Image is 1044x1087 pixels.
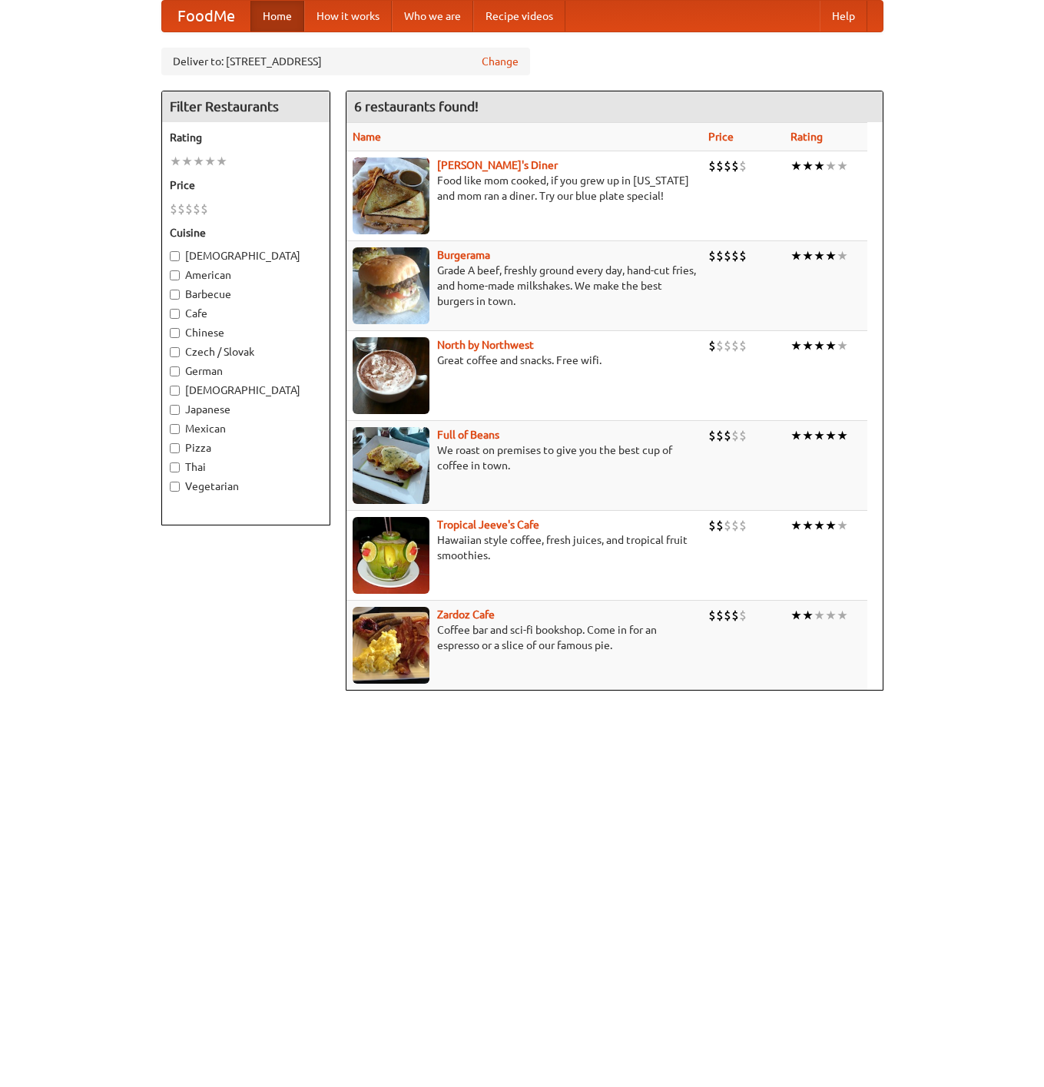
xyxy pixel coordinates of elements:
[802,157,814,174] li: ★
[814,247,825,264] li: ★
[731,427,739,444] li: $
[354,99,479,114] ng-pluralize: 6 restaurants found!
[204,153,216,170] li: ★
[739,247,747,264] li: $
[708,607,716,624] li: $
[170,309,180,319] input: Cafe
[790,247,802,264] li: ★
[170,386,180,396] input: [DEMOGRAPHIC_DATA]
[825,607,837,624] li: ★
[708,427,716,444] li: $
[170,421,322,436] label: Mexican
[353,622,696,653] p: Coffee bar and sci-fi bookshop. Come in for an espresso or a slice of our famous pie.
[353,247,429,324] img: burgerama.jpg
[820,1,867,31] a: Help
[437,249,490,261] a: Burgerama
[170,267,322,283] label: American
[739,427,747,444] li: $
[825,247,837,264] li: ★
[170,153,181,170] li: ★
[837,247,848,264] li: ★
[353,131,381,143] a: Name
[739,607,747,624] li: $
[790,337,802,354] li: ★
[216,153,227,170] li: ★
[185,200,193,217] li: $
[170,347,180,357] input: Czech / Slovak
[837,517,848,534] li: ★
[814,337,825,354] li: ★
[353,353,696,368] p: Great coffee and snacks. Free wifi.
[708,157,716,174] li: $
[731,247,739,264] li: $
[837,337,848,354] li: ★
[790,517,802,534] li: ★
[170,325,322,340] label: Chinese
[170,383,322,398] label: [DEMOGRAPHIC_DATA]
[716,247,724,264] li: $
[201,200,208,217] li: $
[353,532,696,563] p: Hawaiian style coffee, fresh juices, and tropical fruit smoothies.
[304,1,392,31] a: How it works
[802,517,814,534] li: ★
[193,200,201,217] li: $
[716,337,724,354] li: $
[724,157,731,174] li: $
[170,363,322,379] label: German
[739,517,747,534] li: $
[724,427,731,444] li: $
[790,157,802,174] li: ★
[837,157,848,174] li: ★
[814,607,825,624] li: ★
[353,427,429,504] img: beans.jpg
[716,427,724,444] li: $
[170,424,180,434] input: Mexican
[802,247,814,264] li: ★
[837,607,848,624] li: ★
[716,157,724,174] li: $
[731,607,739,624] li: $
[724,337,731,354] li: $
[353,263,696,309] p: Grade A beef, freshly ground every day, hand-cut fries, and home-made milkshakes. We make the bes...
[353,173,696,204] p: Food like mom cooked, if you grew up in [US_STATE] and mom ran a diner. Try our blue plate special!
[181,153,193,170] li: ★
[724,517,731,534] li: $
[473,1,565,31] a: Recipe videos
[731,337,739,354] li: $
[170,440,322,456] label: Pizza
[825,427,837,444] li: ★
[814,517,825,534] li: ★
[708,131,734,143] a: Price
[170,177,322,193] h5: Price
[161,48,530,75] div: Deliver to: [STREET_ADDRESS]
[177,200,185,217] li: $
[170,130,322,145] h5: Rating
[170,344,322,360] label: Czech / Slovak
[170,287,322,302] label: Barbecue
[437,159,558,171] a: [PERSON_NAME]'s Diner
[437,608,495,621] a: Zardoz Cafe
[170,290,180,300] input: Barbecue
[482,54,519,69] a: Change
[716,607,724,624] li: $
[802,337,814,354] li: ★
[437,519,539,531] a: Tropical Jeeve's Cafe
[162,91,330,122] h4: Filter Restaurants
[353,517,429,594] img: jeeves.jpg
[802,427,814,444] li: ★
[739,157,747,174] li: $
[716,517,724,534] li: $
[437,339,534,351] a: North by Northwest
[170,443,180,453] input: Pizza
[170,248,322,263] label: [DEMOGRAPHIC_DATA]
[731,157,739,174] li: $
[170,200,177,217] li: $
[170,479,322,494] label: Vegetarian
[437,429,499,441] a: Full of Beans
[724,247,731,264] li: $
